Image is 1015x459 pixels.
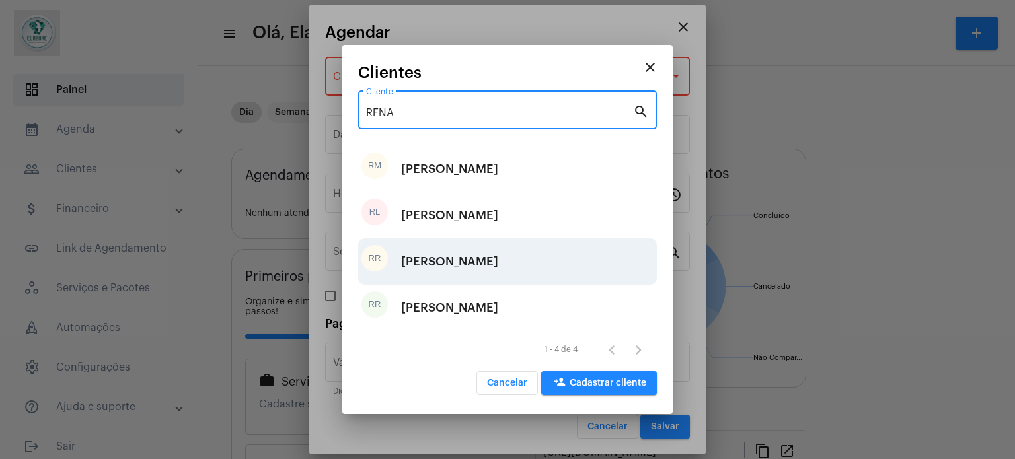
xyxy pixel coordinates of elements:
[599,336,625,363] button: Página anterior
[552,376,568,392] mat-icon: person_add
[476,371,538,395] button: Cancelar
[541,371,657,395] button: Cadastrar cliente
[625,336,652,363] button: Próxima página
[361,245,388,271] div: RR
[358,64,422,81] span: Clientes
[361,291,388,318] div: RR
[545,345,578,354] div: 1 - 4 de 4
[366,107,633,119] input: Pesquisar cliente
[401,195,498,235] div: [PERSON_NAME]
[401,242,498,281] div: [PERSON_NAME]
[633,103,649,119] mat-icon: search
[361,199,388,225] div: RL
[487,378,527,388] span: Cancelar
[361,153,388,179] div: RM
[552,378,646,388] span: Cadastrar cliente
[642,59,658,75] mat-icon: close
[401,288,498,328] div: [PERSON_NAME]
[401,149,498,189] div: [PERSON_NAME]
